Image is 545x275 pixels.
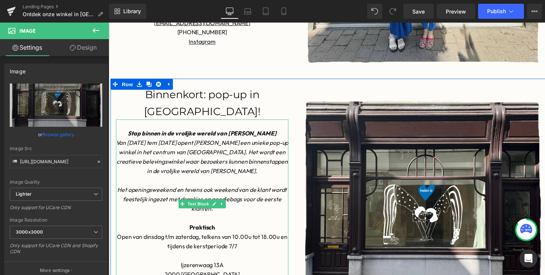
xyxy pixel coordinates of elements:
button: Redo [385,4,400,19]
span: 2000 [GEOGRAPHIC_DATA] [58,254,135,262]
p: Ijzerenwaag 13A [8,244,184,254]
a: Design [56,39,111,56]
a: New Library [109,4,146,19]
span: Text Block [79,181,104,190]
div: Image Resolution [10,217,102,223]
span: Preview [446,8,466,15]
span: Library [123,8,141,15]
font: Binnenkort: pop-up in [GEOGRAPHIC_DATA]! [36,67,156,97]
i: Het openingsweekend en tevens ook weekend van de klant wordt feestelijk ingezet met drankjes en g... [9,167,183,194]
i: Van [DATE] tem [DATE] opent [PERSON_NAME] een unieke pop-up winkel in het centrum van [GEOGRAPHIC... [8,119,184,156]
div: Open Intercom Messenger [519,249,537,267]
span: Image [20,28,36,34]
div: Only support for UCare CDN [10,205,102,216]
b: 3000x3000 [16,229,43,235]
span: Ontdek onze winkel in [GEOGRAPHIC_DATA] [23,11,95,17]
span: Row [12,58,27,69]
p: More settings [40,267,70,274]
div: Image Quality [10,179,102,185]
strong: Stap binnen in de vrolijke wereld van [PERSON_NAME] [20,110,172,117]
span: Save [412,8,425,15]
span: Publish [487,8,506,14]
button: More [527,4,542,19]
a: Clone Row [36,58,46,69]
a: Save row [27,58,36,69]
a: Expand / Collapse [56,58,66,69]
a: Remove Row [46,58,56,69]
div: Only support for UCare CDN and Shopify CDN [10,243,102,260]
div: Image Src [10,146,102,151]
font: Praktisch [83,206,109,214]
font: Open van dinsdag t/m zaterdag, telkens van 10.00u tot 18.00u en tijdens de kerstperiode 7/7 [9,216,183,233]
a: Expand / Collapse [112,181,120,190]
a: Desktop [221,4,239,19]
font: [PHONE_NUMBER] [70,6,121,14]
button: Undo [367,4,382,19]
input: Link [10,155,102,168]
button: Publish [478,4,524,19]
a: Tablet [257,4,275,19]
b: Lighter [16,191,32,197]
a: Mobile [275,4,293,19]
a: Laptop [239,4,257,19]
div: Image [10,64,26,74]
a: Preview [437,4,475,19]
div: or [10,131,102,138]
a: Instagram [82,16,110,23]
a: Browse gallery [42,128,74,141]
a: Landing Pages [23,4,109,10]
